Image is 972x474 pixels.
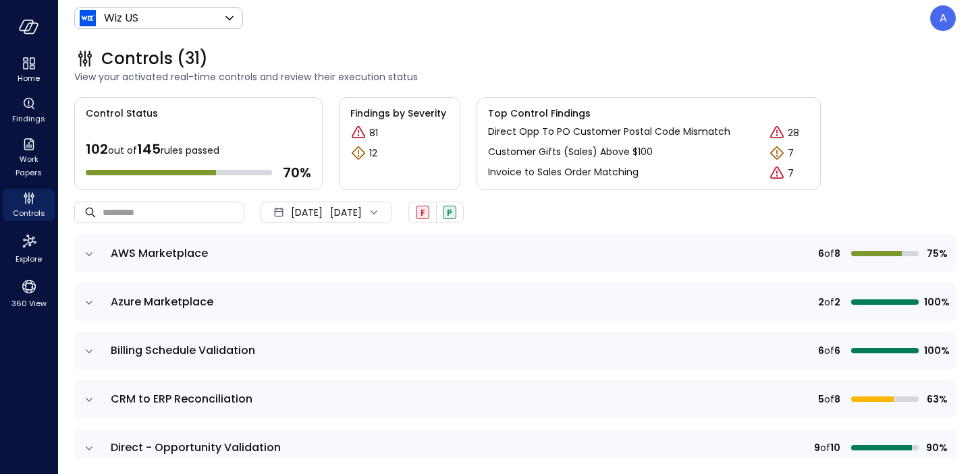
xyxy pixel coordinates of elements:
span: 8 [834,246,840,261]
span: 5 [818,392,824,407]
div: Passed [443,206,456,219]
p: 7 [788,167,794,181]
div: Critical [350,125,367,141]
p: 81 [369,126,378,140]
p: Invoice to Sales Order Matching [488,165,639,179]
span: of [824,392,834,407]
span: CRM to ERP Reconciliation [111,391,252,407]
button: expand row [82,296,96,309]
span: Findings by Severity [350,106,449,121]
span: 8 [834,392,840,407]
img: Icon [80,10,96,26]
button: expand row [82,247,96,261]
span: rules passed [161,144,219,157]
span: AWS Marketplace [111,245,208,261]
p: Customer Gifts (Sales) Above $100 [488,145,653,159]
span: 9 [814,440,820,455]
div: Critical [769,125,785,141]
span: 6 [818,246,824,261]
span: 100% [924,343,948,358]
span: Home [18,71,40,85]
span: 2 [834,295,840,309]
span: 6 [818,343,824,358]
span: 2 [818,295,824,309]
span: Top Control Findings [488,106,809,121]
span: of [824,246,834,261]
div: Warning [350,145,367,161]
span: 6 [834,343,840,358]
button: expand row [82,345,96,358]
div: Avi Brandwain [930,5,956,31]
span: of [820,440,830,455]
span: 75% [924,246,948,261]
div: Critical [769,165,785,181]
span: Controls (31) [101,48,208,69]
span: View your activated real-time controls and review their execution status [74,69,956,84]
div: Work Papers [3,135,55,181]
span: Findings [12,112,45,125]
span: 102 [86,140,108,158]
p: Wiz US [104,10,138,26]
span: Controls [13,206,45,220]
div: Warning [769,145,785,161]
span: 63% [924,392,948,407]
span: Explore [16,252,42,266]
span: 10 [830,440,840,455]
a: Customer Gifts (Sales) Above $100 [488,145,653,161]
span: 70 % [283,164,311,181]
a: Invoice to Sales Order Matching [488,165,639,181]
p: Direct Opp To PO Customer Postal Code Mismatch [488,125,730,139]
span: [DATE] [291,205,323,220]
span: out of [108,144,137,157]
a: Direct Opp To PO Customer Postal Code Mismatch [488,125,730,141]
p: A [940,10,947,26]
div: Controls [3,189,55,221]
p: 7 [788,146,794,160]
span: Direct - Opportunity Validation [111,440,281,455]
p: 28 [788,126,799,140]
span: P [447,207,452,218]
span: of [824,295,834,309]
div: Failed [416,206,429,219]
button: expand row [82,442,96,455]
div: 360 View [3,275,55,312]
button: expand row [82,393,96,407]
span: of [824,343,834,358]
div: Home [3,54,55,86]
span: 100% [924,295,948,309]
span: 145 [137,140,161,158]
span: Control Status [75,98,158,121]
span: 90% [924,440,948,455]
span: Work Papers [8,152,49,179]
span: Azure Marketplace [111,294,213,309]
div: Explore [3,229,55,267]
p: 12 [369,146,377,160]
div: Findings [3,94,55,127]
span: 360 View [11,297,47,310]
span: F [421,207,425,218]
span: Billing Schedule Validation [111,343,255,358]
